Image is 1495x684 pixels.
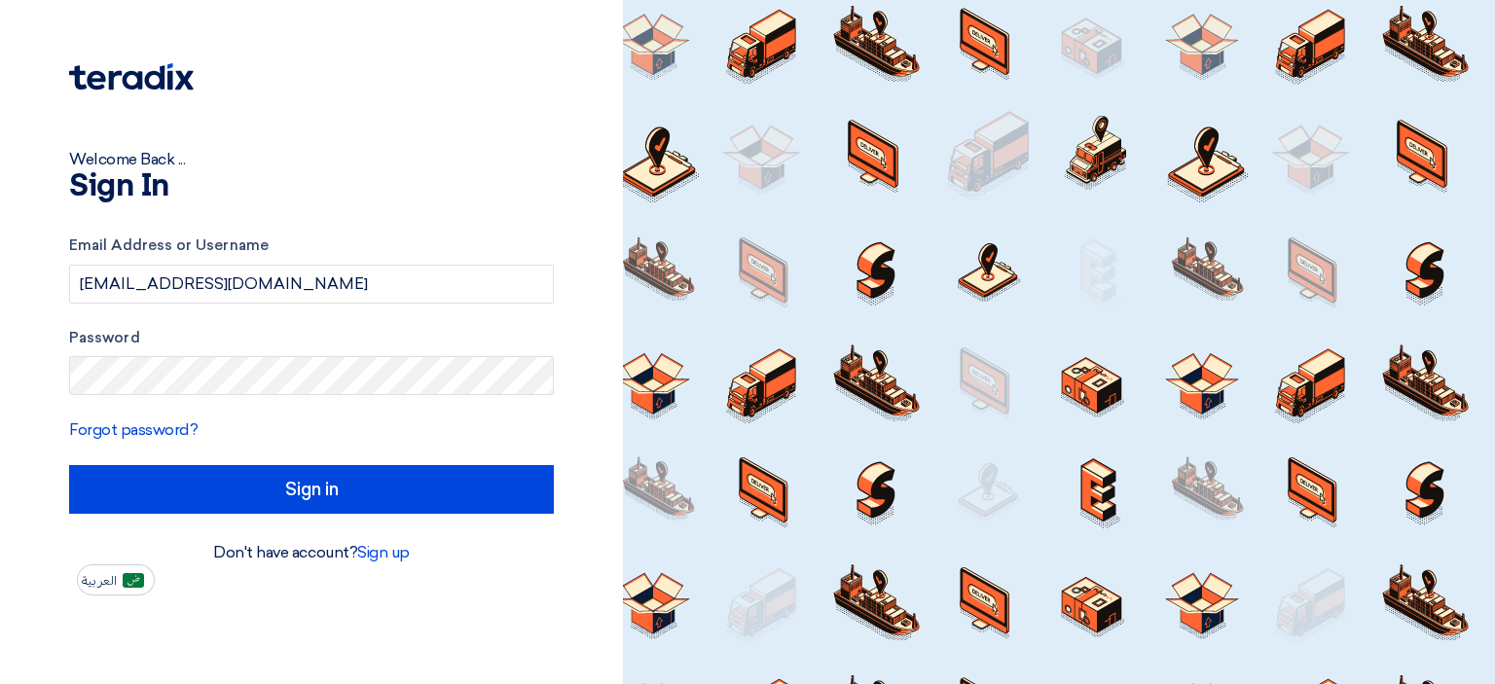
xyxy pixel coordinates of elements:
div: Don't have account? [69,541,554,564]
input: Enter your business email or username [69,265,554,304]
img: ar-AR.png [123,573,144,588]
label: Password [69,327,554,349]
label: Email Address or Username [69,234,554,257]
div: Welcome Back ... [69,148,554,171]
h1: Sign In [69,171,554,202]
span: العربية [82,574,117,588]
a: Forgot password? [69,420,198,439]
a: Sign up [357,543,410,561]
button: العربية [77,564,155,595]
img: Teradix logo [69,63,194,90]
input: Sign in [69,465,554,514]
